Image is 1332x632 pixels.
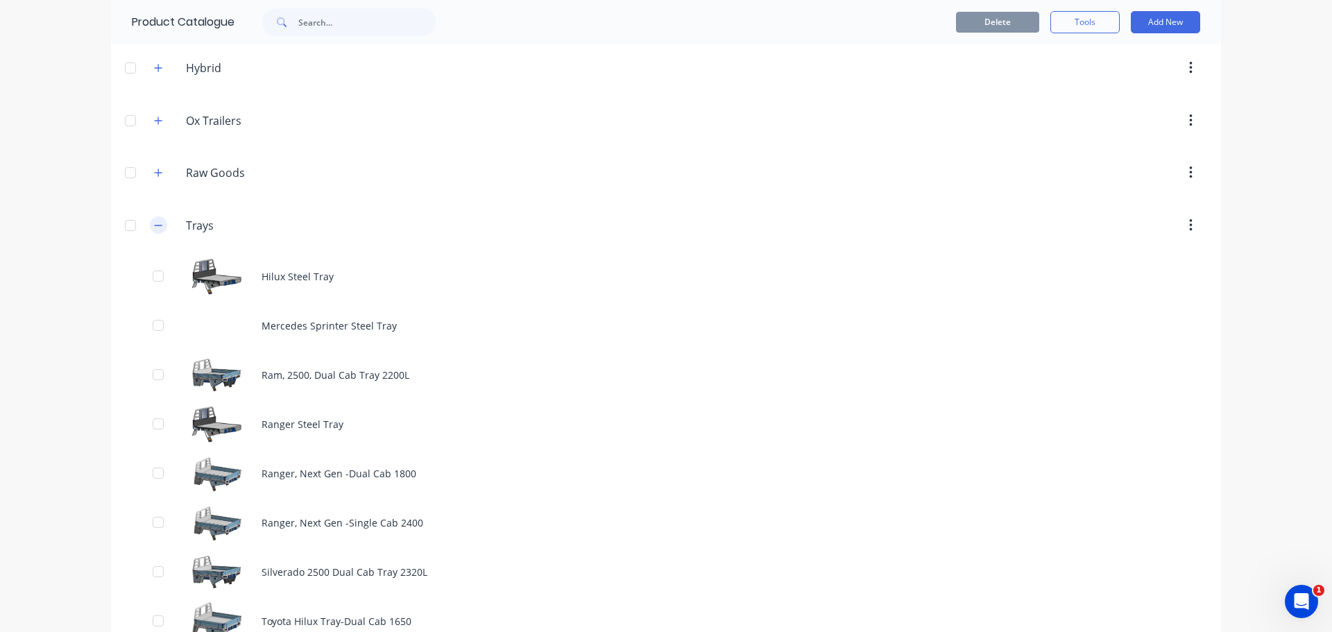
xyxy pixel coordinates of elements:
[186,60,350,76] input: Enter category name
[1050,11,1120,33] button: Tools
[186,112,350,129] input: Enter category name
[186,164,350,181] input: Enter category name
[956,12,1039,33] button: Delete
[111,350,1221,400] div: Ram, 2500, Dual Cab Tray 2200LRam, 2500, Dual Cab Tray 2200L
[1313,585,1324,596] span: 1
[111,547,1221,597] div: Silverado 2500 Dual Cab Tray 2320LSilverado 2500 Dual Cab Tray 2320L
[1285,585,1318,618] iframe: Intercom live chat
[111,252,1221,301] div: Hilux Steel TrayHilux Steel Tray
[1131,11,1200,33] button: Add New
[111,498,1221,547] div: Ranger, Next Gen -Single Cab 2400Ranger, Next Gen -Single Cab 2400
[186,217,350,234] input: Enter category name
[111,301,1221,350] div: Mercedes Sprinter Steel Tray
[111,449,1221,498] div: Ranger, Next Gen -Dual Cab 1800Ranger, Next Gen -Dual Cab 1800
[298,8,436,36] input: Search...
[111,400,1221,449] div: Ranger Steel TrayRanger Steel Tray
